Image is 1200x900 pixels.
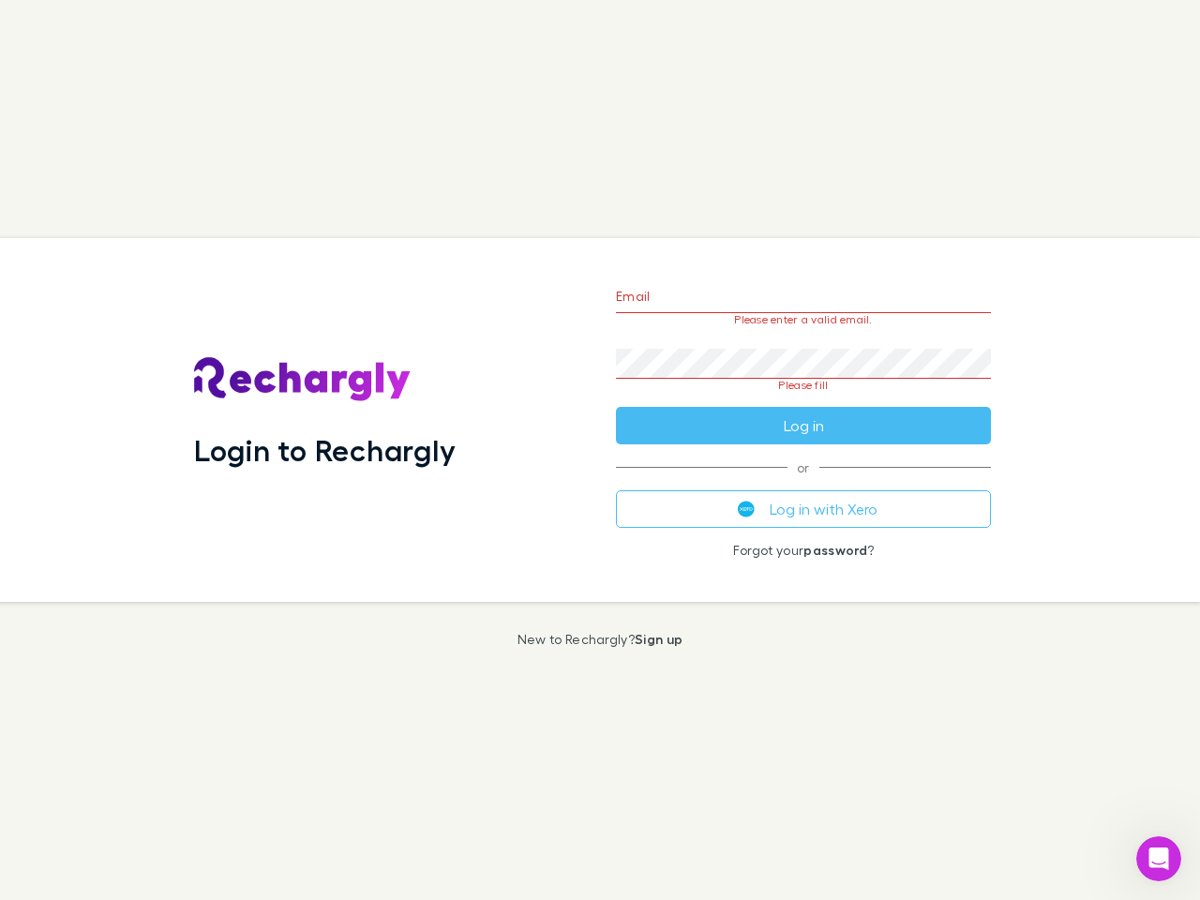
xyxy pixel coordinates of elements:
[616,407,991,444] button: Log in
[616,490,991,528] button: Log in with Xero
[616,543,991,558] p: Forgot your ?
[194,432,456,468] h1: Login to Rechargly
[635,631,682,647] a: Sign up
[616,313,991,326] p: Please enter a valid email.
[517,632,683,647] p: New to Rechargly?
[1136,836,1181,881] iframe: Intercom live chat
[194,357,412,402] img: Rechargly's Logo
[803,542,867,558] a: password
[616,379,991,392] p: Please fill
[738,501,755,517] img: Xero's logo
[616,467,991,468] span: or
